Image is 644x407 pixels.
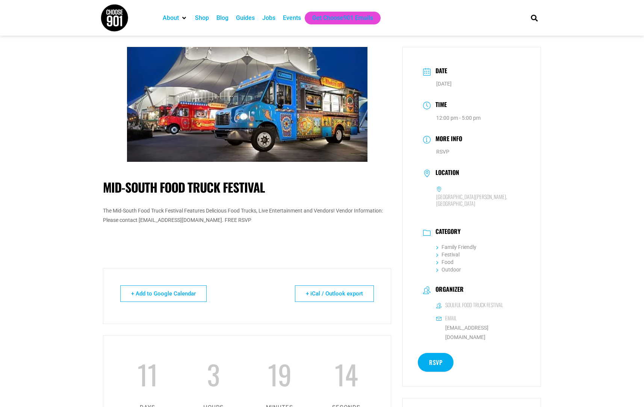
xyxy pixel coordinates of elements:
a: Festival [436,252,460,258]
h1: Mid-South Food Truck Festival [103,180,391,195]
h3: Time [432,100,447,111]
a: Get Choose901 Emails [312,14,373,23]
h3: Organizer [432,286,464,295]
span: [DATE] [436,81,452,87]
h6: Email [445,315,457,321]
a: Outdoor [436,267,461,273]
div: About [159,12,191,24]
p: The Mid-South Food Truck Festival Features Delicious Food Trucks, Live Entertainment and Vendors!... [103,206,391,225]
a: Family Friendly [436,244,476,250]
h3: More Info [432,134,462,145]
h3: Category [432,228,461,237]
a: + Add to Google Calendar [120,285,207,302]
a: About [163,14,179,23]
a: Jobs [262,14,275,23]
a: [EMAIL_ADDRESS][DOMAIN_NAME] [436,323,520,342]
span: 19 [268,345,292,402]
h3: Location [432,169,459,178]
span: 3 [207,345,220,402]
abbr: 12:00 pm - 5:00 pm [436,115,481,121]
h6: [GEOGRAPHIC_DATA][PERSON_NAME], [GEOGRAPHIC_DATA] [436,193,520,207]
a: RSVP [418,353,454,372]
a: Guides [236,14,255,23]
img: Two brightly colored food trucks are parked outside a large, tent-like structure at dusk, their s... [127,47,367,162]
a: + iCal / Outlook export [295,285,374,302]
a: RSVP [436,149,449,155]
h6: Soulful Food Truck Festival [445,301,503,308]
a: Shop [195,14,209,23]
a: Blog [216,14,228,23]
span: 11 [138,345,158,402]
nav: Main nav [159,12,518,24]
h3: Date [432,66,447,77]
a: Events [283,14,301,23]
span: 14 [335,345,358,402]
a: Food [436,259,454,265]
div: Search [528,12,541,24]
